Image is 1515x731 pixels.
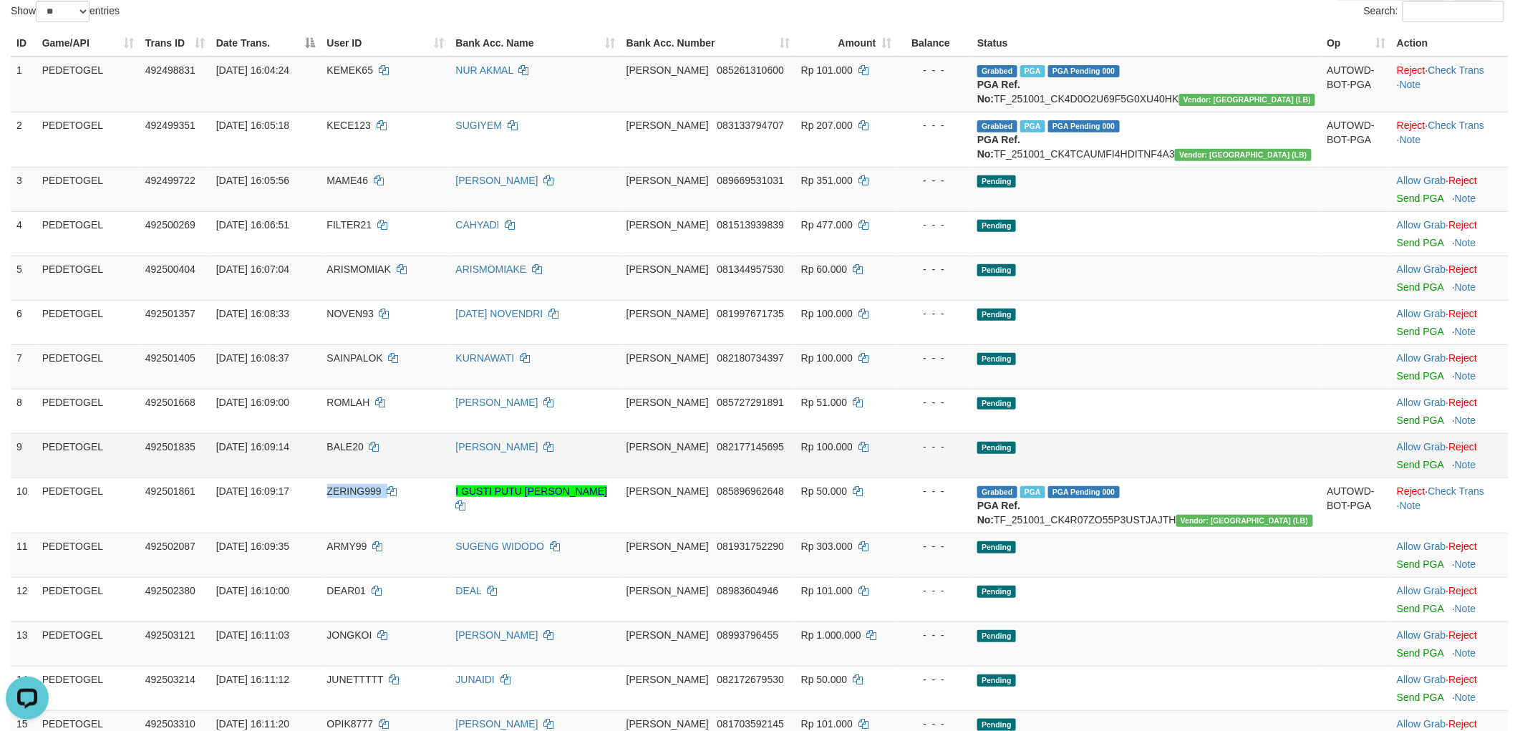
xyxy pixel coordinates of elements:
[145,64,195,76] span: 492498831
[904,262,967,276] div: - - -
[717,308,784,319] span: Copy 081997671735 to clipboard
[1397,629,1446,641] a: Allow Grab
[327,175,369,186] span: MAME46
[327,629,372,641] span: JONGKOI
[977,220,1016,232] span: Pending
[801,175,853,186] span: Rp 351.000
[972,478,1321,533] td: TF_251001_CK4R07ZO55P3USTJAJTH
[145,352,195,364] span: 492501405
[145,263,195,275] span: 492500404
[904,717,967,731] div: - - -
[11,1,120,22] label: Show entries
[37,577,140,621] td: PEDETOGEL
[145,441,195,452] span: 492501835
[972,57,1321,112] td: TF_251001_CK4D0O2U69F5G0XU40HK
[216,308,289,319] span: [DATE] 16:08:33
[37,389,140,433] td: PEDETOGEL
[1397,308,1446,319] a: Allow Grab
[1397,326,1443,337] a: Send PGA
[1179,94,1316,106] span: Vendor URL: https://dashboard.q2checkout.com/secure
[1455,647,1476,659] a: Note
[1397,541,1446,552] a: Allow Grab
[1397,692,1443,703] a: Send PGA
[1321,478,1391,533] td: AUTOWD-BOT-PGA
[626,352,709,364] span: [PERSON_NAME]
[327,219,372,231] span: FILTER21
[977,264,1016,276] span: Pending
[904,628,967,642] div: - - -
[1397,397,1448,408] span: ·
[145,308,195,319] span: 492501357
[904,218,967,232] div: - - -
[1397,585,1448,596] span: ·
[327,585,366,596] span: DEAR01
[145,629,195,641] span: 492503121
[1397,352,1446,364] a: Allow Grab
[795,30,898,57] th: Amount: activate to sort column ascending
[327,541,367,552] span: ARMY99
[37,666,140,710] td: PEDETOGEL
[37,344,140,389] td: PEDETOGEL
[1391,533,1509,577] td: ·
[1397,541,1448,552] span: ·
[1400,500,1421,511] a: Note
[717,64,784,76] span: Copy 085261310600 to clipboard
[1391,478,1509,533] td: · ·
[621,30,795,57] th: Bank Acc. Number: activate to sort column ascending
[216,397,289,408] span: [DATE] 16:09:00
[626,585,709,596] span: [PERSON_NAME]
[11,112,37,167] td: 2
[717,585,779,596] span: Copy 08983604946 to clipboard
[1020,120,1045,132] span: Marked by afzCS1
[456,352,515,364] a: KURNAWATI
[1175,149,1312,161] span: Vendor URL: https://dashboard.q2checkout.com/secure
[717,441,784,452] span: Copy 082177145695 to clipboard
[456,485,608,497] a: I GUSTI PUTU [PERSON_NAME]
[37,256,140,300] td: PEDETOGEL
[1449,175,1478,186] a: Reject
[904,539,967,553] div: - - -
[1449,308,1478,319] a: Reject
[11,300,37,344] td: 6
[1449,541,1478,552] a: Reject
[1391,57,1509,112] td: · ·
[626,541,709,552] span: [PERSON_NAME]
[1455,558,1476,570] a: Note
[801,397,848,408] span: Rp 51.000
[210,30,321,57] th: Date Trans.: activate to sort column descending
[904,672,967,687] div: - - -
[11,167,37,211] td: 3
[1449,219,1478,231] a: Reject
[626,485,709,497] span: [PERSON_NAME]
[801,718,853,730] span: Rp 101.000
[456,629,538,641] a: [PERSON_NAME]
[456,674,495,685] a: JUNAIDI
[1364,1,1504,22] label: Search:
[626,441,709,452] span: [PERSON_NAME]
[327,397,370,408] span: ROMLAH
[801,308,853,319] span: Rp 100.000
[626,308,709,319] span: [PERSON_NAME]
[1397,397,1446,408] a: Allow Grab
[626,219,709,231] span: [PERSON_NAME]
[456,64,513,76] a: NUR AKMAL
[1321,30,1391,57] th: Op: activate to sort column ascending
[145,120,195,131] span: 492499351
[977,442,1016,454] span: Pending
[977,309,1016,321] span: Pending
[1449,397,1478,408] a: Reject
[37,30,140,57] th: Game/API: activate to sort column ascending
[145,718,195,730] span: 492503310
[977,134,1020,160] b: PGA Ref. No:
[1449,263,1478,275] a: Reject
[904,484,967,498] div: - - -
[1397,370,1443,382] a: Send PGA
[1449,718,1478,730] a: Reject
[801,674,848,685] span: Rp 50.000
[972,112,1321,167] td: TF_251001_CK4TCAUMFI4HDITNF4A3
[1455,281,1476,293] a: Note
[327,263,391,275] span: ARISMOMIAK
[327,352,383,364] span: SAINPALOK
[1449,629,1478,641] a: Reject
[216,263,289,275] span: [DATE] 16:07:04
